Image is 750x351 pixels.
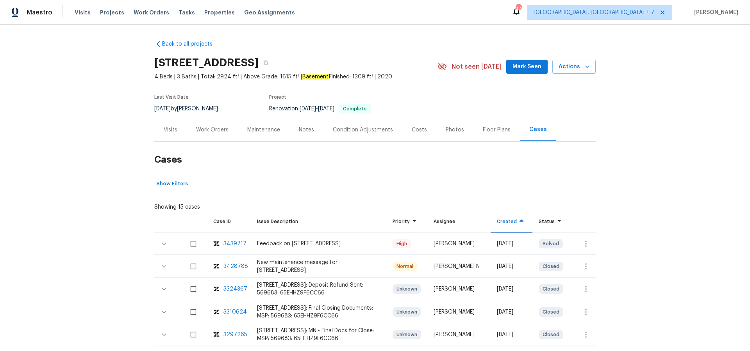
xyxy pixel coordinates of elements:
[539,331,562,339] span: Closed
[393,262,416,270] span: Normal
[412,126,427,134] div: Costs
[539,285,562,293] span: Closed
[247,126,280,134] div: Maintenance
[164,126,177,134] div: Visits
[340,106,370,111] span: Complete
[213,262,220,270] img: zendesk-icon
[539,262,562,270] span: Closed
[213,308,245,316] a: zendesk-icon3310624
[393,331,420,339] span: Unknown
[213,262,245,270] a: zendesk-icon3428788
[302,74,329,80] em: Basement
[223,262,248,270] div: 3428788
[483,126,511,134] div: Floor Plans
[257,281,380,297] div: [STREET_ADDRESS]: Deposit Refund Sent: 569683: 65EHHZ9F6CC66
[213,331,220,339] img: zendesk-icon
[434,285,484,293] div: [PERSON_NAME]
[393,285,420,293] span: Unknown
[269,106,371,112] span: Renovation
[434,308,484,316] div: [PERSON_NAME]
[516,5,521,12] div: 32
[154,59,259,67] h2: [STREET_ADDRESS]
[512,62,541,72] span: Mark Seen
[552,60,596,74] button: Actions
[393,308,420,316] span: Unknown
[300,106,316,112] span: [DATE]
[318,106,334,112] span: [DATE]
[154,142,596,178] h2: Cases
[213,285,220,293] img: zendesk-icon
[204,9,235,16] span: Properties
[154,40,229,48] a: Back to all projects
[156,179,188,188] span: Show Filters
[299,126,314,134] div: Notes
[257,327,380,342] div: [STREET_ADDRESS]: MN - Final Docs for Close: MSP: 569683: 65EHHZ9F6CC66
[27,9,52,16] span: Maestro
[179,10,195,15] span: Tasks
[223,240,246,248] div: 3439717
[497,308,526,316] div: [DATE]
[446,126,464,134] div: Photos
[213,240,245,248] a: zendesk-icon3439717
[75,9,91,16] span: Visits
[539,218,564,225] div: Status
[434,218,484,225] div: Assignee
[529,126,547,133] div: Cases
[300,106,334,112] span: -
[100,9,124,16] span: Projects
[539,240,562,248] span: Solved
[223,308,247,316] div: 3310624
[154,106,171,112] span: [DATE]
[154,178,190,190] button: Show Filters
[559,62,589,72] span: Actions
[497,285,526,293] div: [DATE]
[452,63,502,71] span: Not seen [DATE]
[223,285,247,293] div: 3324367
[223,331,247,339] div: 3297265
[213,240,220,248] img: zendesk-icon
[393,240,410,248] span: High
[154,104,227,113] div: by [PERSON_NAME]
[196,126,229,134] div: Work Orders
[257,218,380,225] div: Issue Description
[691,9,738,16] span: [PERSON_NAME]
[434,262,484,270] div: [PERSON_NAME] N
[269,95,286,99] span: Project
[434,331,484,339] div: [PERSON_NAME]
[539,308,562,316] span: Closed
[134,9,169,16] span: Work Orders
[497,218,526,225] div: Created
[213,218,245,225] div: Case ID
[154,200,200,211] div: Showing 15 cases
[154,95,189,99] span: Last Visit Date
[213,285,245,293] a: zendesk-icon3324367
[154,73,437,81] span: 4 Beds | 3 Baths | Total: 2924 ft² | Above Grade: 1615 ft² | Finished: 1309 ft² | 2020
[497,240,526,248] div: [DATE]
[497,331,526,339] div: [DATE]
[213,308,220,316] img: zendesk-icon
[213,331,245,339] a: zendesk-icon3297265
[434,240,484,248] div: [PERSON_NAME]
[257,304,380,320] div: [STREET_ADDRESS]: Final Closing Documents: MSP: 569683: 65EHHZ9F6CC66
[534,9,654,16] span: [GEOGRAPHIC_DATA], [GEOGRAPHIC_DATA] + 7
[257,259,380,274] div: New maintenance message for [STREET_ADDRESS]
[333,126,393,134] div: Condition Adjustments
[257,240,380,248] div: Feedback on [STREET_ADDRESS]
[497,262,526,270] div: [DATE]
[506,60,548,74] button: Mark Seen
[393,218,421,225] div: Priority
[259,56,273,70] button: Copy Address
[244,9,295,16] span: Geo Assignments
